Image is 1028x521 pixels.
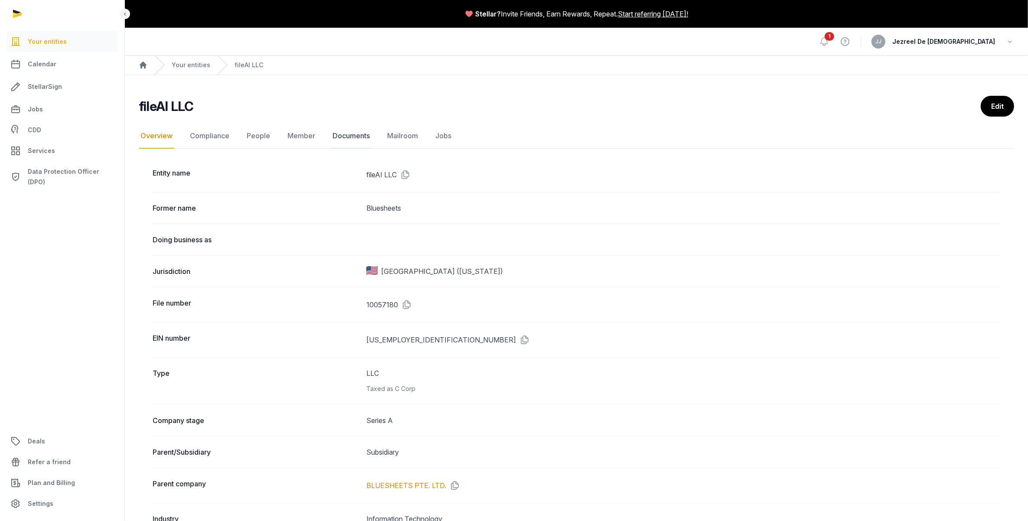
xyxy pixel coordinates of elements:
span: Your entities [28,36,67,47]
a: People [245,124,272,149]
a: Start referring [DATE]! [618,9,688,19]
span: [GEOGRAPHIC_DATA] ([US_STATE]) [381,266,503,277]
a: Refer a friend [7,452,117,472]
a: Documents [331,124,372,149]
span: JJ [875,39,881,44]
dd: 10057180 [366,298,1000,312]
a: StellarSign [7,76,117,97]
dt: Jurisdiction [153,266,359,277]
a: Data Protection Officer (DPO) [7,163,117,191]
a: Jobs [7,99,117,120]
span: Jobs [28,104,43,114]
a: Your entities [172,61,210,69]
span: Plan and Billing [28,478,75,488]
span: Calendar [28,59,56,69]
span: StellarSign [28,81,62,92]
dd: Subsidiary [366,447,1000,457]
dt: EIN number [153,333,359,347]
dt: File number [153,298,359,312]
span: Data Protection Officer (DPO) [28,166,114,187]
dd: Bluesheets [366,203,1000,213]
a: Settings [7,493,117,514]
dd: fileAI LLC [366,168,1000,182]
span: Refer a friend [28,457,71,467]
dd: LLC [366,368,1000,394]
dt: Entity name [153,168,359,182]
nav: Tabs [139,124,1014,149]
span: Stellar? [475,9,501,19]
dt: Type [153,368,359,394]
h2: fileAI LLC [139,98,194,114]
dt: Doing business as [153,234,359,245]
dd: [US_EMPLOYER_IDENTIFICATION_NUMBER] [366,333,1000,347]
iframe: Chat Widget [873,421,1028,521]
a: Calendar [7,54,117,75]
span: 1 [825,32,834,41]
nav: Breadcrumb [125,55,1028,75]
dd: Series A [366,415,1000,426]
dt: Parent company [153,479,359,492]
a: Compliance [188,124,231,149]
a: CDD [7,121,117,139]
span: Settings [28,498,53,509]
dt: Parent/Subsidiary [153,447,359,457]
button: JJ [871,35,885,49]
a: Deals [7,431,117,452]
dt: Company stage [153,415,359,426]
a: Overview [139,124,174,149]
a: Services [7,140,117,161]
span: Deals [28,436,45,446]
a: Jobs [434,124,453,149]
a: Plan and Billing [7,472,117,493]
div: Taxed as C Corp [366,384,1000,394]
a: fileAI LLC [235,61,263,69]
span: Services [28,146,55,156]
a: Member [286,124,317,149]
span: CDD [28,125,41,135]
dt: Former name [153,203,359,213]
span: Jezreel De [DEMOGRAPHIC_DATA] [892,36,995,47]
a: Your entities [7,31,117,52]
a: Mailroom [385,124,420,149]
a: Edit [981,96,1014,117]
a: BLUESHEETS PTE. LTD. [366,480,446,491]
